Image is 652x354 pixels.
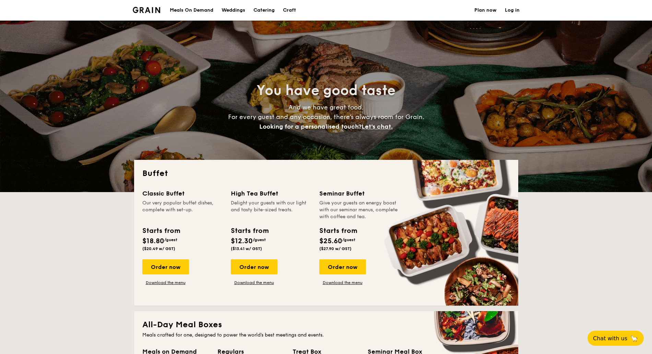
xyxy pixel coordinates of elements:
div: Starts from [142,226,180,236]
span: And we have great food. For every guest and any occasion, there’s always room for Grain. [228,104,424,130]
a: Download the menu [231,280,277,285]
div: Classic Buffet [142,189,223,198]
span: /guest [342,237,355,242]
span: $18.80 [142,237,164,245]
div: Starts from [231,226,268,236]
span: Looking for a personalised touch? [259,123,361,130]
div: Give your guests an energy boost with our seminar menus, complete with coffee and tea. [319,200,400,220]
img: Grain [133,7,161,13]
div: Our very popular buffet dishes, complete with set-up. [142,200,223,220]
span: $25.60 [319,237,342,245]
span: Let's chat. [361,123,393,130]
div: Order now [142,259,189,274]
div: Order now [231,259,277,274]
span: 🦙 [630,334,638,342]
span: /guest [253,237,266,242]
a: Download the menu [142,280,189,285]
span: ($27.90 w/ GST) [319,246,352,251]
span: /guest [164,237,177,242]
div: Delight your guests with our light and tasty bite-sized treats. [231,200,311,220]
button: Chat with us🦙 [588,331,644,346]
div: Meals crafted for one, designed to power the world's best meetings and events. [142,332,510,339]
div: Seminar Buffet [319,189,400,198]
span: ($13.41 w/ GST) [231,246,262,251]
h2: Buffet [142,168,510,179]
div: Order now [319,259,366,274]
span: You have good taste [257,82,395,99]
span: $12.30 [231,237,253,245]
span: Chat with us [593,335,627,342]
div: High Tea Buffet [231,189,311,198]
h2: All-Day Meal Boxes [142,319,510,330]
div: Starts from [319,226,357,236]
a: Download the menu [319,280,366,285]
span: ($20.49 w/ GST) [142,246,175,251]
a: Logotype [133,7,161,13]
